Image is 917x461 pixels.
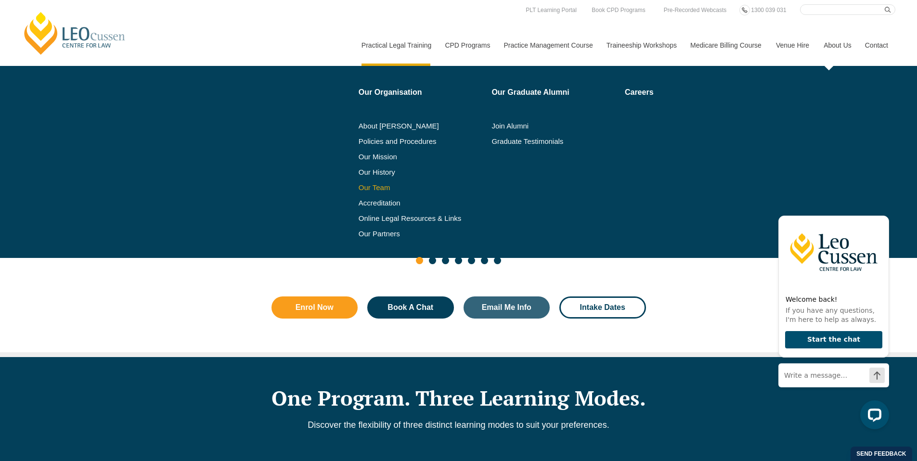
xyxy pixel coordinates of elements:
[497,25,599,66] a: Practice Management Course
[359,89,485,96] a: Our Organisation
[455,257,462,264] span: Go to slide 4
[749,5,788,15] a: 1300 039 031
[771,198,893,437] iframe: LiveChat chat widget
[359,122,485,130] a: About [PERSON_NAME]
[359,230,485,238] a: Our Partners
[359,184,485,192] a: Our Team
[416,257,423,264] span: Go to slide 1
[429,257,436,264] span: Go to slide 2
[494,257,501,264] span: Go to slide 7
[271,296,358,319] a: Enrol Now
[438,25,496,66] a: CPD Programs
[481,257,488,264] span: Go to slide 6
[589,5,647,15] a: Book CPD Programs
[367,296,454,319] a: Book A Chat
[661,5,729,15] a: Pre-Recorded Webcasts
[491,89,618,96] a: Our Graduate Alumni
[599,25,683,66] a: Traineeship Workshops
[387,304,433,311] span: Book A Chat
[184,386,733,410] h2: One Program. Three Learning Modes.
[464,296,550,319] a: Email Me Info
[359,168,485,176] a: Our History
[816,25,858,66] a: About Us
[22,11,128,56] a: [PERSON_NAME] Centre for Law
[580,304,625,311] span: Intake Dates
[359,199,485,207] a: Accreditation
[751,7,786,13] span: 1300 039 031
[559,296,646,319] a: Intake Dates
[482,304,531,311] span: Email Me Info
[184,420,733,430] p: Discover the flexibility of three distinct learning modes to suit your preferences.
[442,257,449,264] span: Go to slide 3
[523,5,579,15] a: PLT Learning Portal
[683,25,769,66] a: Medicare Billing Course
[491,138,618,145] a: Graduate Testimonials
[491,122,618,130] a: Join Alumni
[625,89,734,96] a: Careers
[769,25,816,66] a: Venue Hire
[296,304,334,311] span: Enrol Now
[354,25,438,66] a: Practical Legal Training
[468,257,475,264] span: Go to slide 5
[359,138,485,145] a: Policies and Procedures
[359,153,461,161] a: Our Mission
[858,25,895,66] a: Contact
[359,215,485,222] a: Online Legal Resources & Links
